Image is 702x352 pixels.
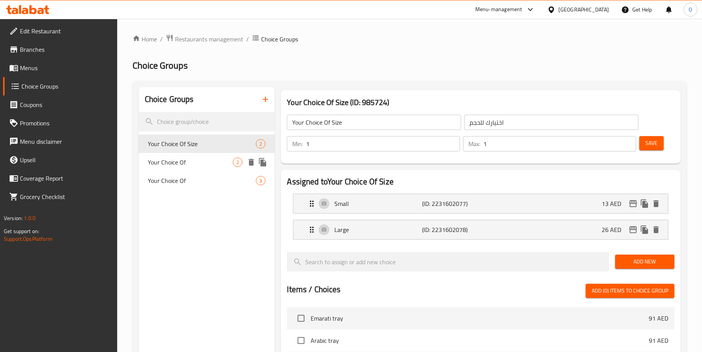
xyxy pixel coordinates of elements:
span: Your Choice Of [148,176,256,185]
p: Max: [468,139,480,148]
p: 91 AED [649,336,668,345]
span: 1.0.0 [24,213,36,223]
li: / [160,35,163,44]
a: Menu disclaimer [3,132,117,151]
span: Your Choice Of [148,158,233,167]
h3: Your Choice Of Size (ID: 985724) [287,96,674,109]
button: duplicate [639,224,650,235]
a: Restaurants management [166,34,243,44]
span: Upsell [20,155,111,164]
span: Add (0) items to choice group [592,286,668,296]
a: Branches [3,40,117,59]
li: Expand [287,217,674,243]
span: Edit Restaurant [20,26,111,36]
span: Menus [20,63,111,72]
a: Support.OpsPlatform [4,234,52,244]
span: O [689,5,692,14]
a: Grocery Checklist [3,188,117,206]
p: 91 AED [649,314,668,323]
input: search [287,252,609,271]
span: Emarati tray [311,314,649,323]
button: Add (0) items to choice group [586,284,674,298]
h2: Assigned to Your Choice Of Size [287,176,674,188]
button: delete [650,198,662,209]
h2: Choice Groups [145,94,194,105]
div: Expand [293,220,668,239]
a: Promotions [3,114,117,132]
a: Edit Restaurant [3,22,117,40]
div: [GEOGRAPHIC_DATA] [558,5,609,14]
div: Expand [293,194,668,213]
button: Save [639,136,664,150]
li: / [246,35,249,44]
span: Save [645,138,658,148]
div: Your Choice Of3 [139,171,275,190]
p: (ID: 2231602078) [422,225,480,234]
p: 13 AED [602,199,627,208]
span: Arabic tray [311,336,649,345]
button: duplicate [257,156,268,168]
p: 26 AED [602,225,627,234]
span: 3 [256,177,265,184]
button: delete [650,224,662,235]
span: Select choice [293,310,309,326]
span: Version: [4,213,23,223]
a: Coverage Report [3,169,117,188]
a: Coupons [3,95,117,114]
div: Menu-management [475,5,522,14]
span: Choice Groups [21,82,111,91]
span: Coupons [20,100,111,109]
div: Choices [233,158,242,167]
span: Choice Groups [133,57,188,74]
span: 2 [233,159,242,166]
span: Coverage Report [20,174,111,183]
p: Small [334,199,422,208]
span: Add New [621,257,668,266]
nav: breadcrumb [133,34,687,44]
p: Large [334,225,422,234]
span: Promotions [20,118,111,128]
div: Your Choice Of2deleteduplicate [139,153,275,171]
button: delete [245,156,257,168]
a: Home [133,35,157,44]
div: Your Choice Of Size2 [139,135,275,153]
span: Get support on: [4,226,39,236]
li: Expand [287,191,674,217]
input: search [139,112,275,132]
button: edit [627,224,639,235]
span: Grocery Checklist [20,192,111,201]
span: Menu disclaimer [20,137,111,146]
a: Choice Groups [3,77,117,95]
h2: Items / Choices [287,284,340,295]
span: Restaurants management [175,35,243,44]
span: Your Choice Of Size [148,139,256,148]
p: (ID: 2231602077) [422,199,480,208]
button: duplicate [639,198,650,209]
span: Select choice [293,332,309,349]
a: Menus [3,59,117,77]
span: Branches [20,45,111,54]
span: 2 [256,140,265,148]
a: Upsell [3,151,117,169]
p: Min: [292,139,303,148]
span: Choice Groups [261,35,298,44]
button: Add New [615,255,674,269]
button: edit [627,198,639,209]
div: Choices [256,139,265,148]
div: Choices [256,176,265,185]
